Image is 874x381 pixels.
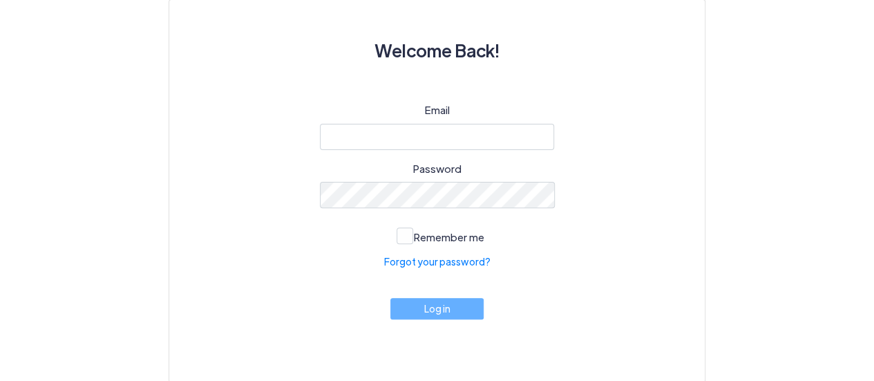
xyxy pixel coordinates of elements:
[390,298,484,319] button: Log in
[413,161,462,177] label: Password
[425,102,450,118] label: Email
[202,33,672,68] h3: Welcome Back!
[414,230,484,243] span: Remember me
[384,254,491,269] a: Forgot your password?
